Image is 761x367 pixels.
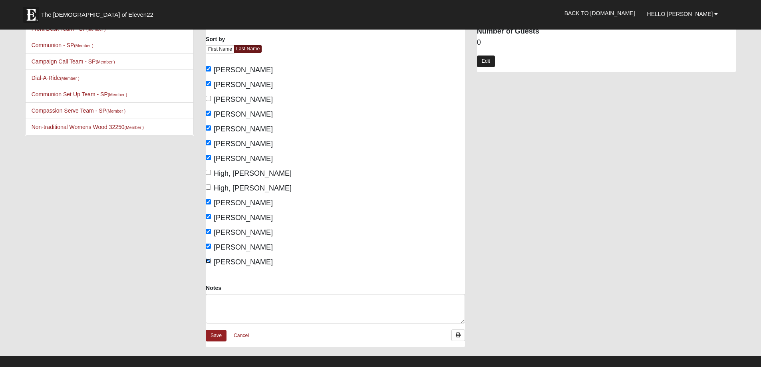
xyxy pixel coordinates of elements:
[214,140,273,148] span: [PERSON_NAME]
[32,42,93,48] a: Communion - SP(Member )
[451,329,465,341] a: Print Attendance Roster
[32,124,144,130] a: Non-traditional Womens Wood 32250(Member )
[214,95,273,103] span: [PERSON_NAME]
[206,140,211,145] input: [PERSON_NAME]
[206,35,225,43] label: Sort by
[214,243,273,251] span: [PERSON_NAME]
[214,155,273,163] span: [PERSON_NAME]
[206,258,211,264] input: [PERSON_NAME]
[206,214,211,219] input: [PERSON_NAME]
[206,45,234,54] a: First Name
[32,107,126,114] a: Compassion Serve Team - SP(Member )
[74,43,93,48] small: (Member )
[477,56,495,67] a: Edit
[214,228,273,236] span: [PERSON_NAME]
[477,38,736,48] dd: 0
[95,60,115,64] small: (Member )
[234,45,262,53] a: Last Name
[214,125,273,133] span: [PERSON_NAME]
[41,11,153,19] span: The [DEMOGRAPHIC_DATA] of Eleven22
[19,3,179,23] a: The [DEMOGRAPHIC_DATA] of Eleven22
[206,199,211,204] input: [PERSON_NAME]
[106,109,125,113] small: (Member )
[477,26,736,37] dt: Number of Guests
[32,91,127,97] a: Communion Set Up Team - SP(Member )
[214,258,273,266] span: [PERSON_NAME]
[206,155,211,160] input: [PERSON_NAME]
[206,229,211,234] input: [PERSON_NAME]
[206,170,211,175] input: High, [PERSON_NAME]
[60,76,79,81] small: (Member )
[32,75,79,81] a: Dial-A-Ride(Member )
[32,58,115,65] a: Campaign Call Team - SP(Member )
[206,330,227,341] a: Save
[23,7,39,23] img: Eleven22 logo
[558,3,641,23] a: Back to [DOMAIN_NAME]
[647,11,713,17] span: Hello [PERSON_NAME]
[108,92,127,97] small: (Member )
[206,81,211,86] input: [PERSON_NAME]
[214,199,273,207] span: [PERSON_NAME]
[214,214,273,222] span: [PERSON_NAME]
[206,244,211,249] input: [PERSON_NAME]
[206,96,211,101] input: [PERSON_NAME]
[206,184,211,190] input: High, [PERSON_NAME]
[214,66,273,74] span: [PERSON_NAME]
[214,81,273,89] span: [PERSON_NAME]
[125,125,144,130] small: (Member )
[214,110,273,118] span: [PERSON_NAME]
[214,169,292,177] span: High, [PERSON_NAME]
[206,111,211,116] input: [PERSON_NAME]
[206,125,211,131] input: [PERSON_NAME]
[641,4,724,24] a: Hello [PERSON_NAME]
[206,284,221,292] label: Notes
[228,329,254,342] a: Cancel
[206,66,211,71] input: [PERSON_NAME]
[214,184,292,192] span: High, [PERSON_NAME]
